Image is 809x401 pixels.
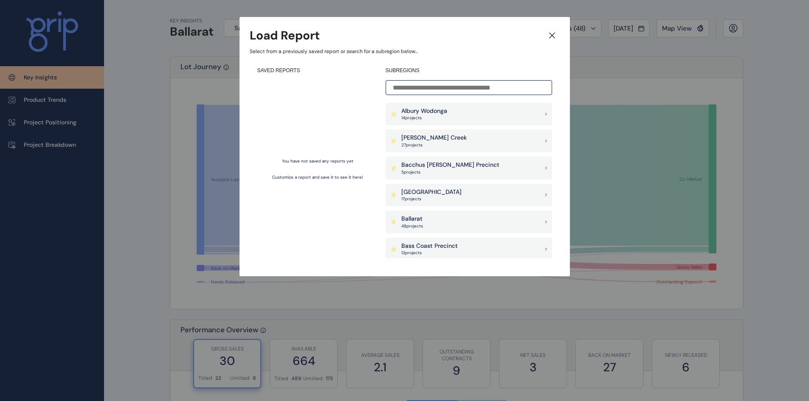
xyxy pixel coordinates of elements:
p: Select from a previously saved report or search for a subregion below... [250,48,560,55]
h4: SAVED REPORTS [257,67,378,74]
p: Customize a report and save it to see it here! [272,174,363,180]
p: 13 project s [401,250,458,256]
p: 48 project s [401,223,423,229]
p: Albury Wodonga [401,107,447,115]
p: 5 project s [401,169,499,175]
p: You have not saved any reports yet [282,158,353,164]
p: [PERSON_NAME] Creek [401,134,467,142]
p: 27 project s [401,142,467,148]
p: 14 project s [401,115,447,121]
p: Bass Coast Precinct [401,242,458,250]
p: 17 project s [401,196,462,202]
h4: SUBREGIONS [386,67,552,74]
p: [GEOGRAPHIC_DATA] [401,188,462,196]
p: Bacchus [PERSON_NAME] Precinct [401,161,499,169]
h3: Load Report [250,27,320,44]
p: Ballarat [401,215,423,223]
